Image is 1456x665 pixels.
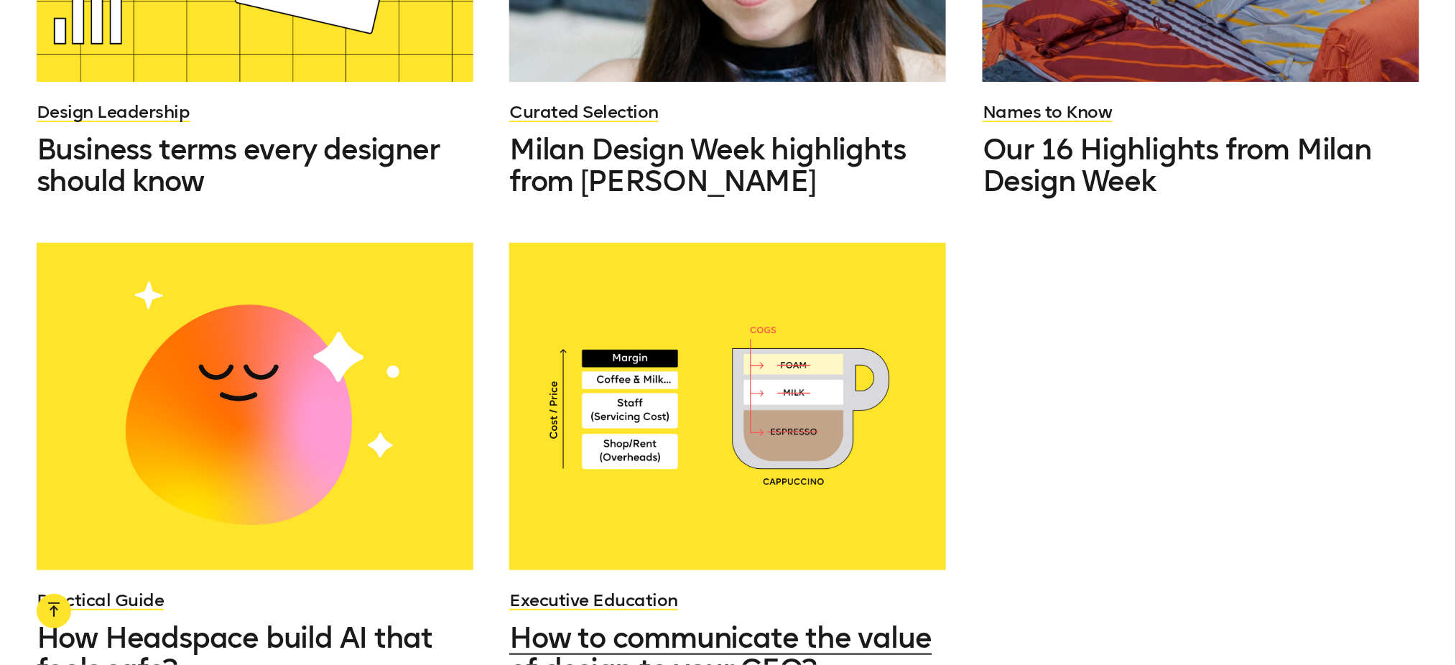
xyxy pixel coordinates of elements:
span: Our 16 Highlights from Milan Design Week [983,132,1371,198]
a: Business terms every designer should know [37,134,473,197]
span: Milan Design Week highlights from [PERSON_NAME] [509,132,919,198]
a: Names to Know [983,101,1113,122]
a: Practical Guide [37,590,164,610]
a: Our 16 Highlights from Milan Design Week [983,134,1419,197]
span: Business terms every designer should know [37,132,440,198]
a: Milan Design Week highlights from [PERSON_NAME] [509,134,946,197]
a: Executive Education [509,590,678,610]
a: Design Leadership [37,101,190,122]
a: Curated Selection [509,101,659,122]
